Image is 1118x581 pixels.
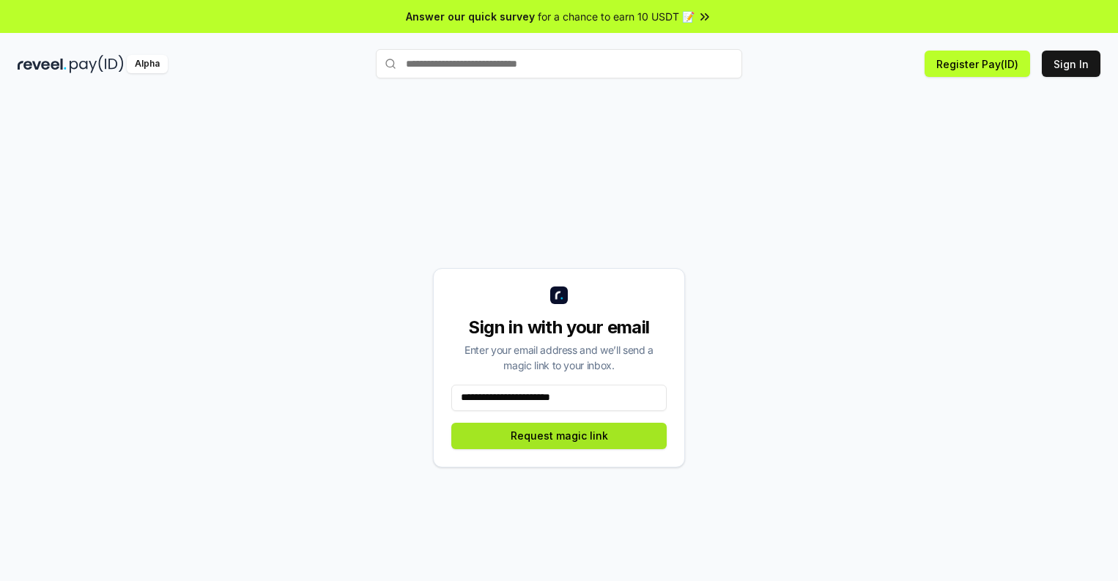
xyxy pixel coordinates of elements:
div: Sign in with your email [451,316,667,339]
span: Answer our quick survey [406,9,535,24]
button: Request magic link [451,423,667,449]
button: Register Pay(ID) [925,51,1030,77]
img: logo_small [550,286,568,304]
img: pay_id [70,55,124,73]
button: Sign In [1042,51,1100,77]
img: reveel_dark [18,55,67,73]
span: for a chance to earn 10 USDT 📝 [538,9,695,24]
div: Alpha [127,55,168,73]
div: Enter your email address and we’ll send a magic link to your inbox. [451,342,667,373]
